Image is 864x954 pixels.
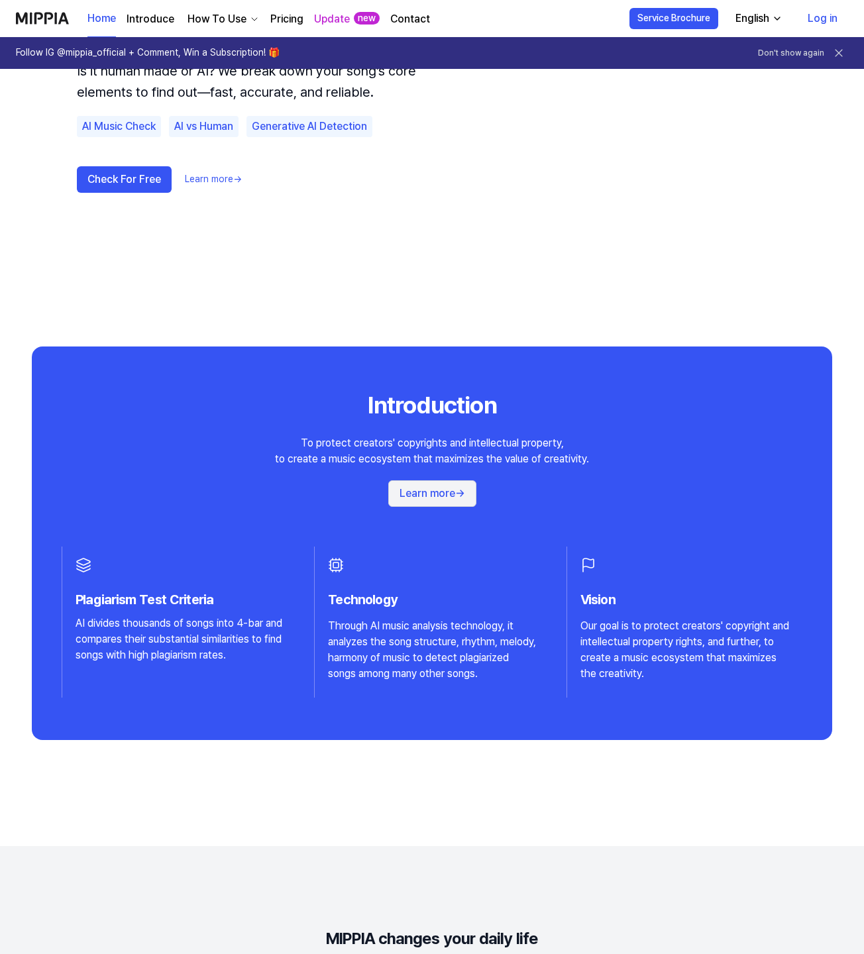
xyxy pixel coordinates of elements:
div: To protect creators' copyrights and intellectual property, to create a music ecosystem that maxim... [275,435,589,467]
div: Through AI music analysis technology, it analyzes the song structure, rhythm, melody, harmony of ... [328,618,537,682]
a: Update [314,11,350,27]
button: Check For Free [77,166,172,193]
a: Introduce [127,11,174,27]
div: AI vs Human [169,116,239,137]
h3: Vision [580,589,790,610]
div: How To Use [185,11,249,27]
div: AI Music Check [77,116,161,137]
div: Detect AI [77,60,787,240]
button: English [725,5,790,32]
h1: Follow IG @mippia_official + Comment, Win a Subscription! 🎁 [16,46,280,60]
div: MIPPIA changes your daily life [326,926,538,952]
div: new [354,12,380,25]
button: Learn more→ [388,480,476,507]
a: Learn more→ [185,173,242,186]
h3: Plagiarism Test Criteria [76,589,285,610]
div: Introduction [368,389,497,422]
div: English [733,11,772,26]
a: Home [87,1,116,37]
div: Generative AI Detection [246,116,372,137]
h3: Technology [328,589,537,610]
div: Our goal is to protect creators' copyright and intellectual property rights, and further, to crea... [580,618,790,682]
button: Don't show again [758,48,824,59]
a: Pricing [270,11,303,27]
button: Service Brochure [629,8,718,29]
div: Is it human made or AI? We break down your song’s core elements to find out—fast, accurate, and r... [77,60,435,103]
button: How To Use [185,11,260,27]
a: Contact [390,11,430,27]
div: AI divides thousands of songs into 4-bar and compares their substantial similarities to find song... [76,615,285,663]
